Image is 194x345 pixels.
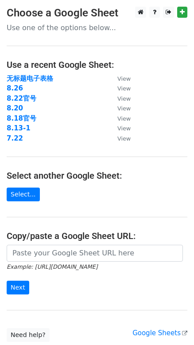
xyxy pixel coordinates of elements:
h4: Select another Google Sheet: [7,170,187,181]
small: View [117,125,131,132]
p: Use one of the options below... [7,23,187,32]
a: View [109,114,131,122]
a: Google Sheets [132,329,187,337]
h3: Choose a Google Sheet [7,7,187,20]
small: View [117,95,131,102]
small: View [117,85,131,92]
small: View [117,135,131,142]
small: View [117,115,131,122]
h4: Copy/paste a Google Sheet URL: [7,231,187,241]
a: 8.13-1 [7,124,31,132]
input: Paste your Google Sheet URL here [7,245,183,262]
a: 无标题电子表格 [7,74,53,82]
a: 8.22官号 [7,94,36,102]
a: 8.20 [7,104,23,112]
a: 8.26 [7,84,23,92]
a: Select... [7,188,40,201]
a: View [109,74,131,82]
small: Example: [URL][DOMAIN_NAME] [7,263,97,270]
a: 7.22 [7,134,23,142]
a: View [109,134,131,142]
small: View [117,75,131,82]
input: Next [7,281,29,294]
small: View [117,105,131,112]
a: View [109,94,131,102]
a: View [109,104,131,112]
a: View [109,124,131,132]
a: View [109,84,131,92]
a: Need help? [7,328,50,342]
h4: Use a recent Google Sheet: [7,59,187,70]
a: 8.18官号 [7,114,36,122]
